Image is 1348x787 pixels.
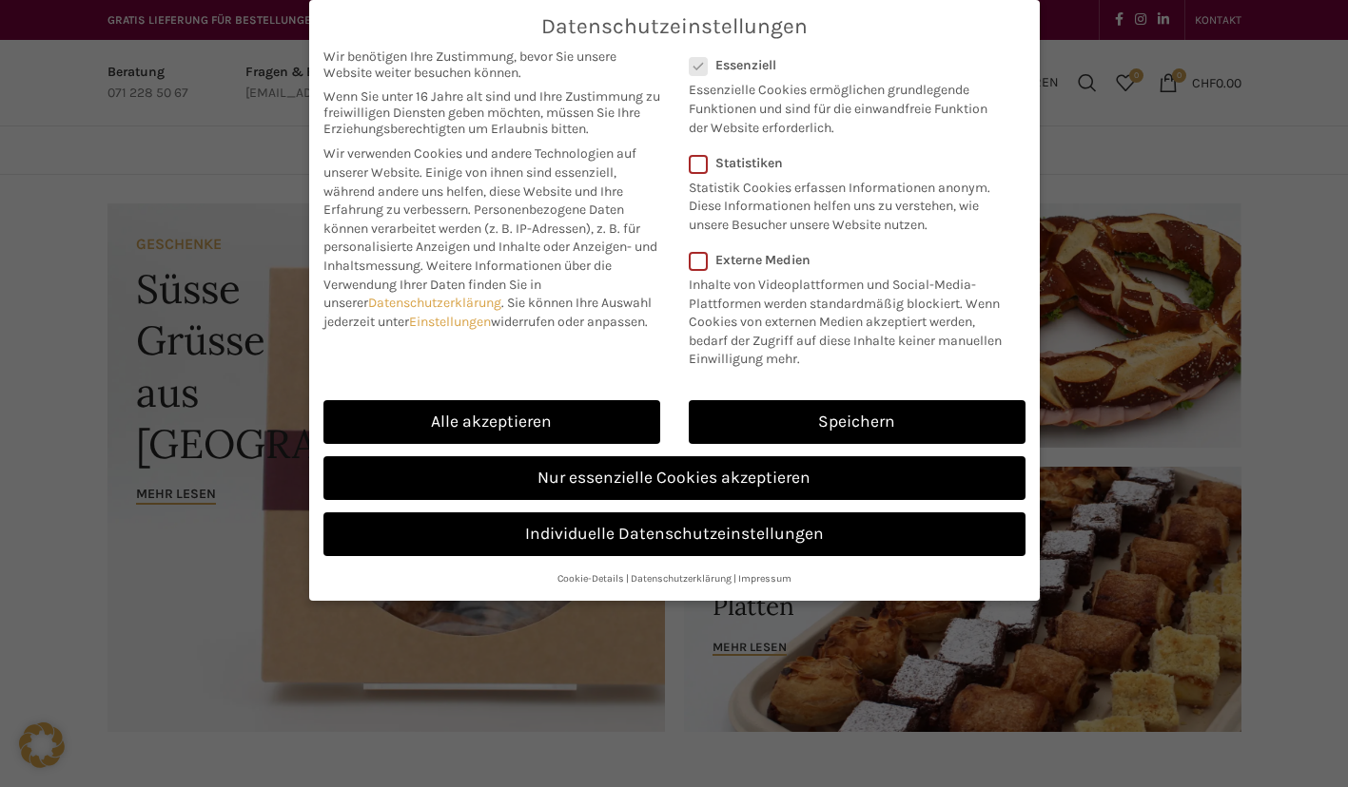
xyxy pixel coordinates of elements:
label: Essenziell [689,57,1001,73]
a: Speichern [689,400,1026,444]
a: Alle akzeptieren [323,400,660,444]
span: Wir verwenden Cookies und andere Technologien auf unserer Website. Einige von ihnen sind essenzie... [323,145,636,218]
span: Weitere Informationen über die Verwendung Ihrer Daten finden Sie in unserer . [323,258,612,311]
p: Inhalte von Videoplattformen und Social-Media-Plattformen werden standardmäßig blockiert. Wenn Co... [689,268,1013,369]
p: Statistik Cookies erfassen Informationen anonym. Diese Informationen helfen uns zu verstehen, wie... [689,171,1001,235]
a: Datenschutzerklärung [368,295,501,311]
span: Wenn Sie unter 16 Jahre alt sind und Ihre Zustimmung zu freiwilligen Diensten geben möchten, müss... [323,88,660,137]
p: Essenzielle Cookies ermöglichen grundlegende Funktionen und sind für die einwandfreie Funktion de... [689,73,1001,137]
a: Cookie-Details [557,572,624,585]
span: Personenbezogene Daten können verarbeitet werden (z. B. IP-Adressen), z. B. für personalisierte A... [323,202,657,274]
label: Externe Medien [689,252,1013,268]
a: Nur essenzielle Cookies akzeptieren [323,456,1026,500]
label: Statistiken [689,155,1001,171]
a: Datenschutzerklärung [631,572,732,585]
a: Einstellungen [409,314,491,330]
a: Impressum [738,572,791,585]
a: Individuelle Datenschutzeinstellungen [323,512,1026,556]
span: Sie können Ihre Auswahl jederzeit unter widerrufen oder anpassen. [323,295,652,330]
span: Wir benötigen Ihre Zustimmung, bevor Sie unsere Website weiter besuchen können. [323,48,660,81]
span: Datenschutzeinstellungen [541,14,808,39]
